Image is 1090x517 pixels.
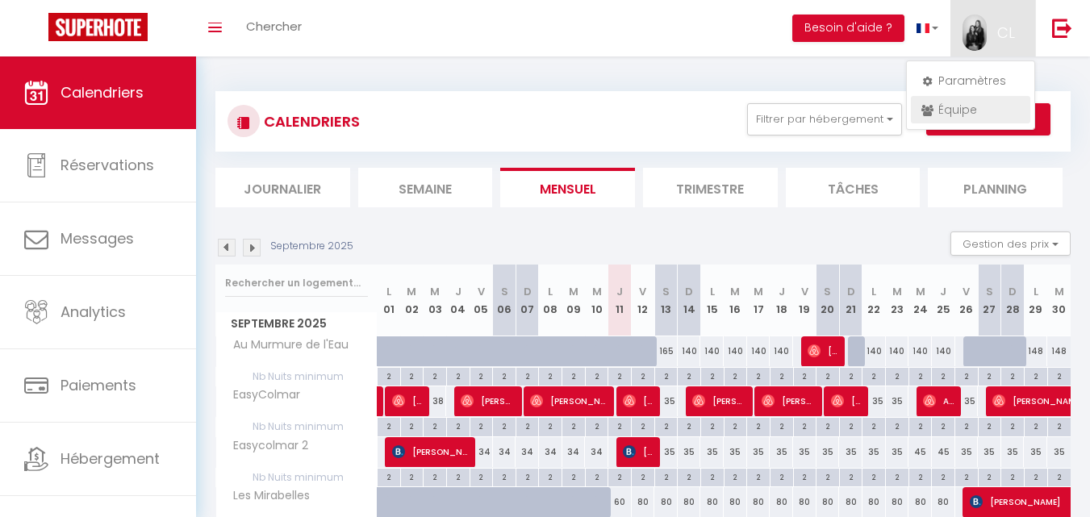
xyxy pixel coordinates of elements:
[928,168,1063,207] li: Planning
[655,418,678,433] div: 2
[654,437,678,467] div: 35
[793,265,816,336] th: 19
[678,487,701,517] div: 80
[539,368,562,383] div: 2
[824,284,831,299] abbr: S
[401,469,424,484] div: 2
[1001,265,1025,336] th: 28
[871,284,876,299] abbr: L
[446,265,470,336] th: 04
[932,437,955,467] div: 45
[979,418,1001,433] div: 2
[1009,284,1017,299] abbr: D
[908,336,932,366] div: 140
[424,469,446,484] div: 2
[219,386,304,404] span: EasyColmar
[963,284,970,299] abbr: V
[654,386,678,416] div: 35
[886,487,909,517] div: 80
[909,368,932,383] div: 2
[955,418,978,433] div: 2
[539,437,562,467] div: 34
[932,469,954,484] div: 2
[608,418,631,433] div: 2
[378,418,400,433] div: 2
[260,103,360,140] h3: CALENDRIERS
[548,284,553,299] abbr: L
[1055,284,1064,299] abbr: M
[378,265,401,336] th: 01
[378,368,400,383] div: 2
[461,386,516,416] span: [PERSON_NAME]
[493,418,516,433] div: 2
[862,386,886,416] div: 35
[916,284,925,299] abbr: M
[986,284,993,299] abbr: S
[61,155,154,175] span: Réservations
[424,368,446,383] div: 2
[392,436,470,467] span: [PERSON_NAME]
[219,336,353,354] span: Au Murmure de l'Eau
[862,265,886,336] th: 22
[839,487,862,517] div: 80
[493,368,516,383] div: 2
[358,168,493,207] li: Semaine
[407,284,416,299] abbr: M
[979,469,1001,484] div: 2
[378,469,400,484] div: 2
[700,437,724,467] div: 35
[940,284,946,299] abbr: J
[771,368,793,383] div: 2
[524,284,532,299] abbr: D
[932,336,955,366] div: 140
[886,418,908,433] div: 2
[770,336,793,366] div: 140
[608,487,632,517] div: 60
[862,469,885,484] div: 2
[840,368,862,383] div: 2
[886,469,908,484] div: 2
[1047,437,1071,467] div: 35
[909,469,932,484] div: 2
[616,284,623,299] abbr: J
[219,437,312,455] span: Easycolmar 2
[770,437,793,467] div: 35
[779,284,785,299] abbr: J
[678,418,700,433] div: 2
[794,469,816,484] div: 2
[747,368,770,383] div: 2
[1025,368,1047,383] div: 2
[470,368,493,383] div: 2
[455,284,461,299] abbr: J
[724,437,747,467] div: 35
[950,231,1071,256] button: Gestion des prix
[724,487,747,517] div: 80
[831,386,862,416] span: [PERSON_NAME]
[424,418,446,433] div: 2
[478,284,485,299] abbr: V
[700,487,724,517] div: 80
[886,336,909,366] div: 140
[963,15,987,51] img: ...
[932,418,954,433] div: 2
[493,437,516,467] div: 34
[516,418,539,433] div: 2
[61,375,136,395] span: Paiements
[632,487,655,517] div: 80
[586,469,608,484] div: 2
[678,336,701,366] div: 140
[955,368,978,383] div: 2
[685,284,693,299] abbr: D
[539,418,562,433] div: 2
[1024,265,1047,336] th: 29
[839,437,862,467] div: 35
[911,67,1030,94] a: Paramètres
[816,368,839,383] div: 2
[886,437,909,467] div: 35
[270,239,353,254] p: Septembre 2025
[424,265,447,336] th: 03
[808,336,839,366] span: [PERSON_NAME]
[978,265,1001,336] th: 27
[955,469,978,484] div: 2
[608,265,632,336] th: 11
